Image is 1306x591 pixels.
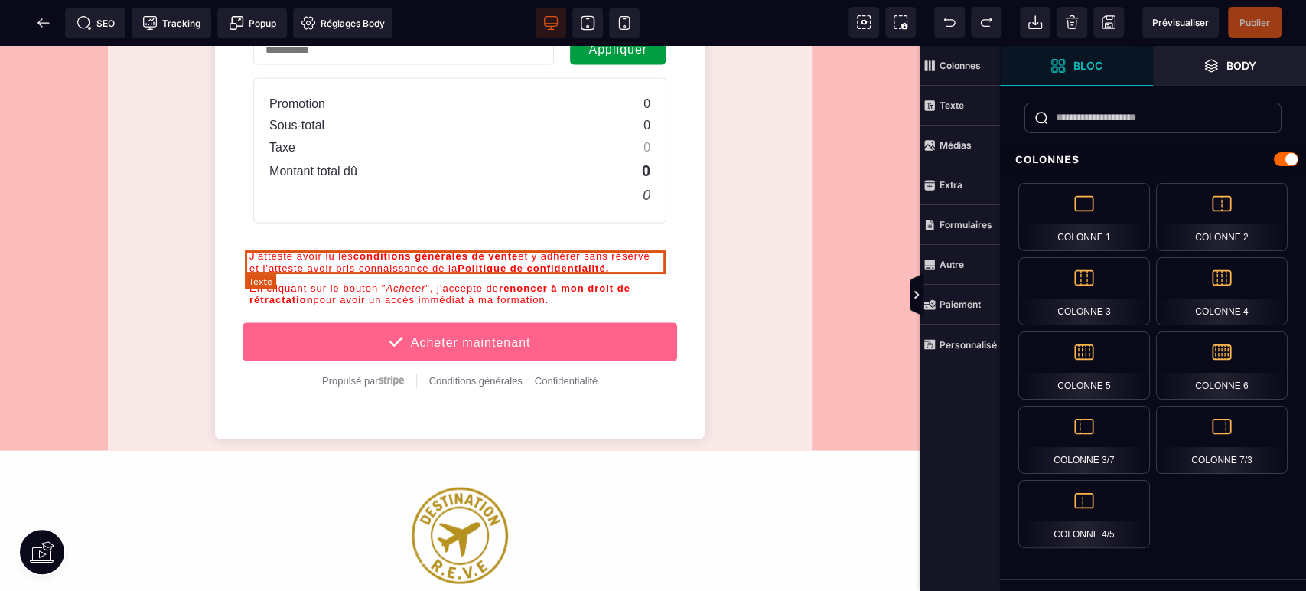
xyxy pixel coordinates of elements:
span: Ouvrir les blocs [1000,46,1153,86]
span: Code de suivi [132,8,211,38]
span: Enregistrer le contenu [1228,7,1282,38]
strong: Personnalisé [940,339,997,351]
a: Confidentialité [535,328,598,340]
span: Ouvrir les calques [1153,46,1306,86]
text: Promotion [269,51,325,65]
strong: Texte [940,100,964,111]
div: Colonnes [1000,145,1306,174]
span: Formulaires [920,205,1000,245]
span: Favicon [293,8,392,38]
span: SEO [77,15,115,31]
span: Tracking [142,15,200,31]
text: 0 [643,94,650,108]
span: Colonnes [920,46,1000,86]
div: Colonne 3 [1018,257,1150,325]
div: Colonne 7/3 [1156,406,1288,474]
button: Acheter maintenant [242,276,678,315]
text: Sous-total [269,73,324,87]
span: Rétablir [971,7,1001,38]
span: Extra [920,165,1000,205]
text: 0 [643,73,650,87]
span: Créer une alerte modale [217,8,287,38]
strong: Formulaires [940,219,992,230]
span: Texte [920,86,1000,126]
strong: Body [1226,60,1256,71]
span: Voir mobile [609,8,640,38]
span: Propulsé par [322,328,379,340]
span: Personnalisé [920,325,1000,364]
strong: Bloc [1073,60,1102,71]
strong: Autre [940,259,964,270]
span: Afficher les vues [1000,273,1015,318]
span: Voir bureau [536,8,566,38]
span: Capture d'écran [885,7,916,38]
span: Popup [229,15,276,31]
span: Médias [920,126,1000,165]
span: Prévisualiser [1152,17,1209,28]
span: Autre [920,245,1000,285]
div: Colonne 4 [1156,257,1288,325]
div: Colonne 2 [1156,183,1288,251]
span: Importer [1020,7,1050,38]
div: Colonne 1 [1018,183,1150,251]
a: Conditions générales [429,328,523,340]
div: Colonne 4/5 [1018,480,1150,548]
div: Colonne 3/7 [1018,406,1150,474]
strong: Extra [940,179,962,191]
span: Métadata SEO [65,8,125,38]
span: Publier [1239,17,1270,28]
strong: Médias [940,139,972,151]
div: Colonne 5 [1018,331,1150,400]
text: 0 [643,51,650,65]
span: Retour [28,8,59,38]
text: 0 [642,116,650,133]
span: Voir tablette [572,8,603,38]
span: Paiement [920,285,1000,325]
text: 0 [643,141,650,157]
div: Colonne 6 [1156,331,1288,400]
span: Défaire [934,7,965,38]
text: Montant total dû [269,118,357,132]
text: Taxe [269,94,295,108]
strong: Paiement [940,299,981,310]
a: Propulsé par [322,328,404,341]
span: Réglages Body [301,15,385,31]
span: Aperçu [1142,7,1219,38]
span: Nettoyage [1057,7,1087,38]
img: 6bc32b15c6a1abf2dae384077174aadc_LOGOT15p.png [412,404,508,537]
span: Enregistrer [1093,7,1124,38]
span: Voir les composants [848,7,879,38]
strong: Colonnes [940,60,981,71]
